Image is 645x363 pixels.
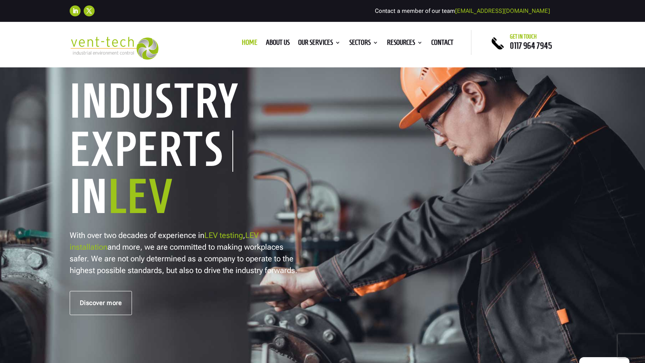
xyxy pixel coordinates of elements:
a: 0117 964 7945 [510,41,552,50]
a: LEV installation [70,231,258,252]
a: Resources [387,40,423,48]
h1: Experts [70,130,233,172]
img: 2023-09-27T08_35_16.549ZVENT-TECH---Clear-background [70,37,159,60]
a: Follow on X [84,5,95,16]
a: Contact [431,40,453,48]
a: About us [266,40,290,48]
a: Our Services [298,40,341,48]
a: Discover more [70,291,132,315]
a: LEV testing [204,231,243,240]
a: Home [242,40,257,48]
span: Get in touch [510,33,537,40]
a: [EMAIL_ADDRESS][DOMAIN_NAME] [455,7,550,14]
span: LEV [108,171,174,222]
a: Sectors [349,40,378,48]
h1: In [70,172,311,225]
p: With over two decades of experience in , and more, we are committed to making workplaces safer. W... [70,229,299,276]
h1: Industry [70,76,311,129]
a: Follow on LinkedIn [70,5,81,16]
span: Contact a member of our team [375,7,550,14]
